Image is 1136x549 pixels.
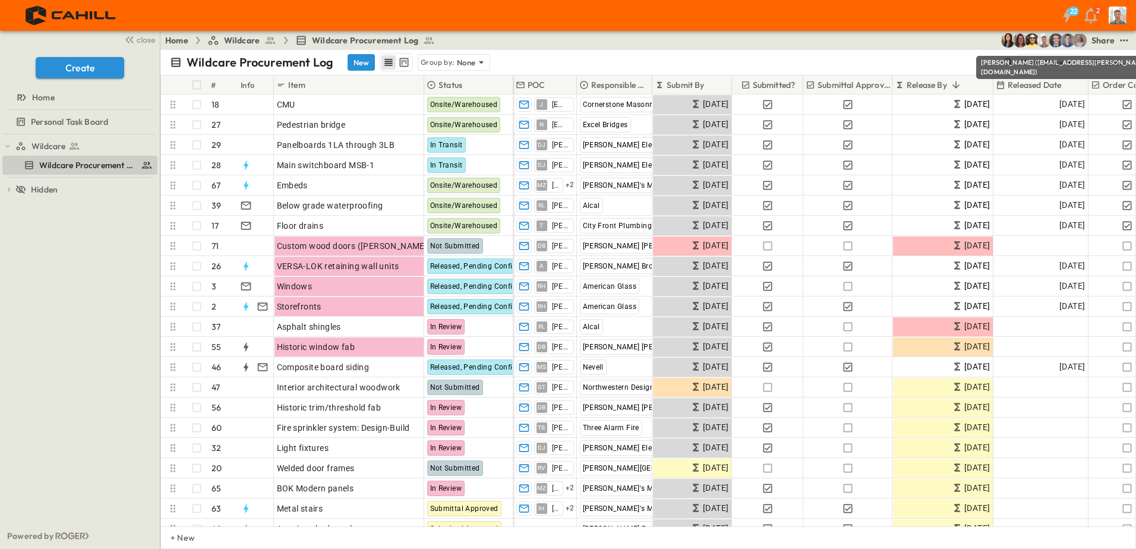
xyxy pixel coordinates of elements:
span: Main switchboard MSB-1 [277,159,375,171]
span: [DATE] [964,259,990,273]
span: T [539,225,543,226]
p: 26 [212,260,221,272]
span: IH [538,508,545,509]
span: Embeds [277,179,308,191]
span: MZ [537,488,547,488]
img: Hunter Mahan (hmahan@cahill-sf.com) [1037,33,1051,48]
button: test [1117,33,1131,48]
p: 28 [212,159,221,171]
span: Released, Pending Confirm [430,363,522,371]
span: [DATE] [703,138,728,152]
span: In Review [430,343,462,351]
span: [DATE] [703,97,728,111]
span: RH [538,306,546,307]
span: [DATE] [1059,138,1085,152]
span: [PERSON_NAME] [552,140,569,150]
span: [PERSON_NAME] Bros [583,262,657,270]
span: Not Submitted [430,383,480,392]
p: Item [288,79,305,91]
span: Released, Pending Confirm [430,282,522,291]
span: [PERSON_NAME] [552,261,569,271]
span: [DATE] [703,481,728,495]
p: 20 [212,462,222,474]
div: Share [1091,34,1115,46]
span: [DATE] [964,118,990,131]
span: [DATE] [703,400,728,414]
p: Group by: [421,56,455,68]
p: 2 [1096,6,1100,15]
span: [DATE] [964,380,990,394]
div: Info [238,75,274,94]
span: [DATE] [964,400,990,414]
p: 29 [212,139,221,151]
span: [PERSON_NAME] [552,383,569,392]
span: [DATE] [964,219,990,232]
span: [DATE] [1059,97,1085,111]
span: Onsite/Warehoused [430,100,498,109]
p: 32 [212,442,221,454]
img: Will Nethercutt (wnethercutt@cahill-sf.com) [1061,33,1075,48]
span: Excel Bridges [583,121,628,129]
span: Wildcare Procurement Log [312,34,418,46]
span: Storefronts [277,301,321,313]
span: Interior architectural woodwork [277,381,400,393]
span: [PERSON_NAME] Electric [583,141,667,149]
p: 60 [212,422,222,434]
p: 47 [212,381,220,393]
p: 56 [212,402,221,414]
span: Windows [277,280,313,292]
p: 39 [212,200,221,212]
span: [DATE] [964,320,990,333]
span: close [137,34,155,46]
span: [DATE] [964,239,990,253]
span: Three Alarm Fire [583,424,639,432]
span: + 2 [566,179,575,191]
span: [DATE] [964,522,990,535]
span: Onsite/Warehoused [430,121,498,129]
button: row view [381,55,396,70]
span: [DATE] [1059,360,1085,374]
span: TB [538,427,545,428]
span: N [539,124,544,125]
button: 22 [1055,5,1079,26]
span: [DATE] [703,219,728,232]
span: Submittal Approved [430,525,498,533]
p: 37 [212,321,220,333]
span: Composite board siding [277,361,370,373]
p: Responsible Contractor [591,79,646,91]
span: [DATE] [1059,279,1085,293]
span: Cornerstone Masonry [583,100,657,109]
span: Light fixtures [277,442,329,454]
span: [PERSON_NAME] [PERSON_NAME] [583,343,699,351]
a: Personal Task Board [2,113,155,130]
a: Home [2,89,155,106]
span: Personal Task Board [31,116,108,128]
span: [PERSON_NAME] [552,302,569,311]
span: [DATE] [964,299,990,313]
span: Panelboards 1LA through 3LB [277,139,395,151]
p: 27 [212,119,220,131]
span: [PERSON_NAME] [552,160,569,170]
button: New [348,54,375,71]
img: 4f72bfc4efa7236828875bac24094a5ddb05241e32d018417354e964050affa1.png [14,3,129,28]
div: Info [241,68,255,102]
span: [DATE] [964,340,990,354]
span: [DATE] [1059,178,1085,192]
span: [DATE] [964,481,990,495]
span: [DATE] [964,138,990,152]
span: [DATE] [703,320,728,333]
span: [DATE] [964,441,990,455]
span: [DATE] [1059,259,1085,273]
span: [DATE] [703,360,728,374]
span: [PERSON_NAME] Electric [583,161,667,169]
span: DJ [538,144,546,145]
span: + 2 [566,482,575,494]
div: Personal Task Boardtest [2,112,157,131]
span: [DATE] [964,198,990,212]
span: [DATE] [703,178,728,192]
span: Asphalt shingles [277,321,341,333]
span: [DATE] [703,380,728,394]
span: Home [32,91,55,103]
